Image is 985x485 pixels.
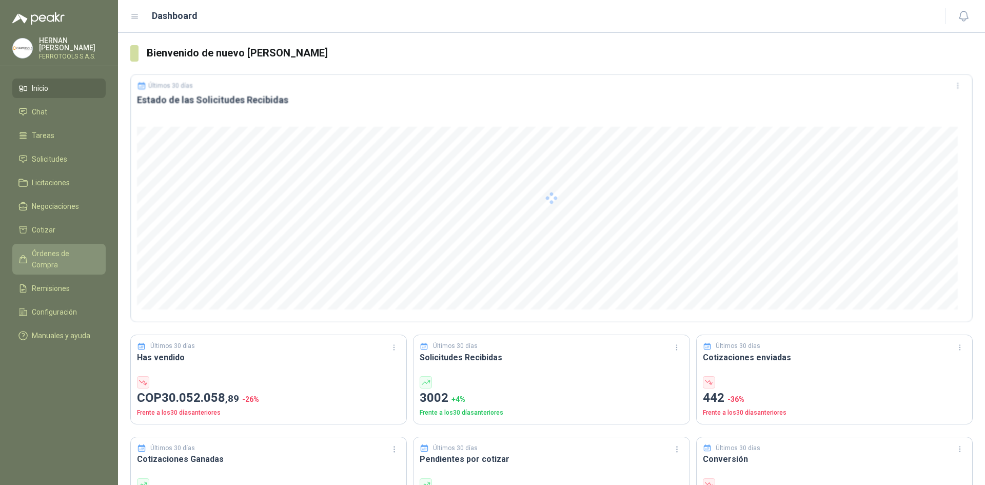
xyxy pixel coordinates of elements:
[12,302,106,322] a: Configuración
[12,149,106,169] a: Solicitudes
[703,408,966,418] p: Frente a los 30 días anteriores
[32,83,48,94] span: Inicio
[13,38,32,58] img: Company Logo
[12,244,106,275] a: Órdenes de Compra
[703,351,966,364] h3: Cotizaciones enviadas
[150,341,195,351] p: Últimos 30 días
[433,341,478,351] p: Últimos 30 días
[32,248,96,270] span: Órdenes de Compra
[716,443,760,453] p: Últimos 30 días
[12,220,106,240] a: Cotizar
[32,153,67,165] span: Solicitudes
[12,279,106,298] a: Remisiones
[32,130,54,141] span: Tareas
[32,283,70,294] span: Remisiones
[39,37,106,51] p: HERNAN [PERSON_NAME]
[12,197,106,216] a: Negociaciones
[137,453,400,465] h3: Cotizaciones Ganadas
[32,201,79,212] span: Negociaciones
[152,9,198,23] h1: Dashboard
[137,408,400,418] p: Frente a los 30 días anteriores
[242,395,259,403] span: -26 %
[12,79,106,98] a: Inicio
[12,326,106,345] a: Manuales y ayuda
[147,45,973,61] h3: Bienvenido de nuevo [PERSON_NAME]
[32,306,77,318] span: Configuración
[716,341,760,351] p: Últimos 30 días
[451,395,465,403] span: + 4 %
[32,224,55,236] span: Cotizar
[420,389,683,408] p: 3002
[420,408,683,418] p: Frente a los 30 días anteriores
[420,351,683,364] h3: Solicitudes Recibidas
[433,443,478,453] p: Últimos 30 días
[12,173,106,192] a: Licitaciones
[225,393,239,404] span: ,89
[703,453,966,465] h3: Conversión
[12,102,106,122] a: Chat
[32,330,90,341] span: Manuales y ayuda
[12,126,106,145] a: Tareas
[162,391,239,405] span: 30.052.058
[703,389,966,408] p: 442
[12,12,65,25] img: Logo peakr
[137,351,400,364] h3: Has vendido
[32,106,47,118] span: Chat
[420,453,683,465] h3: Pendientes por cotizar
[39,53,106,60] p: FERROTOOLS S.A.S.
[32,177,70,188] span: Licitaciones
[727,395,744,403] span: -36 %
[137,389,400,408] p: COP
[150,443,195,453] p: Últimos 30 días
